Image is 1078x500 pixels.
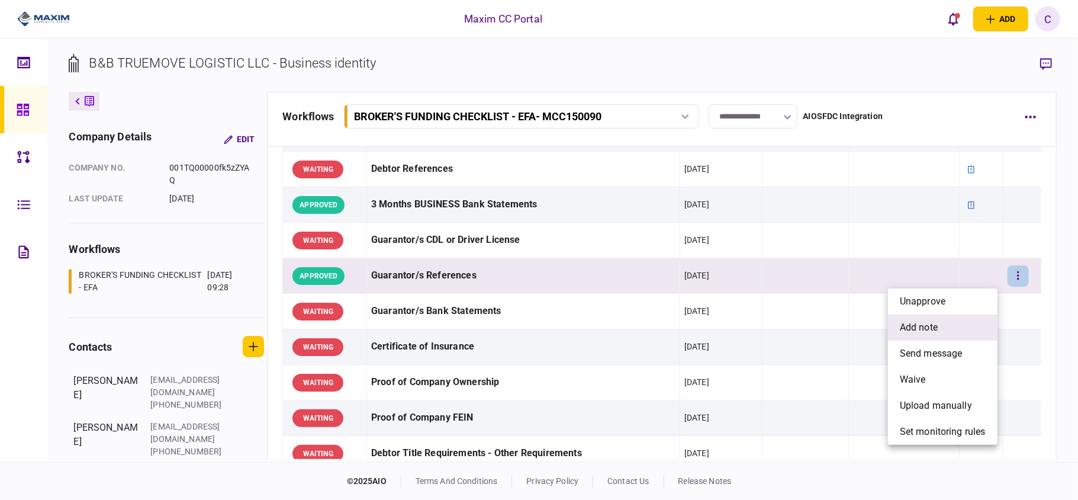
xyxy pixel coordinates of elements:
[900,320,938,335] span: add note
[900,373,926,387] span: waive
[900,294,945,309] span: unapprove
[900,425,986,439] span: set monitoring rules
[900,347,963,361] span: send message
[900,399,972,413] span: upload manually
